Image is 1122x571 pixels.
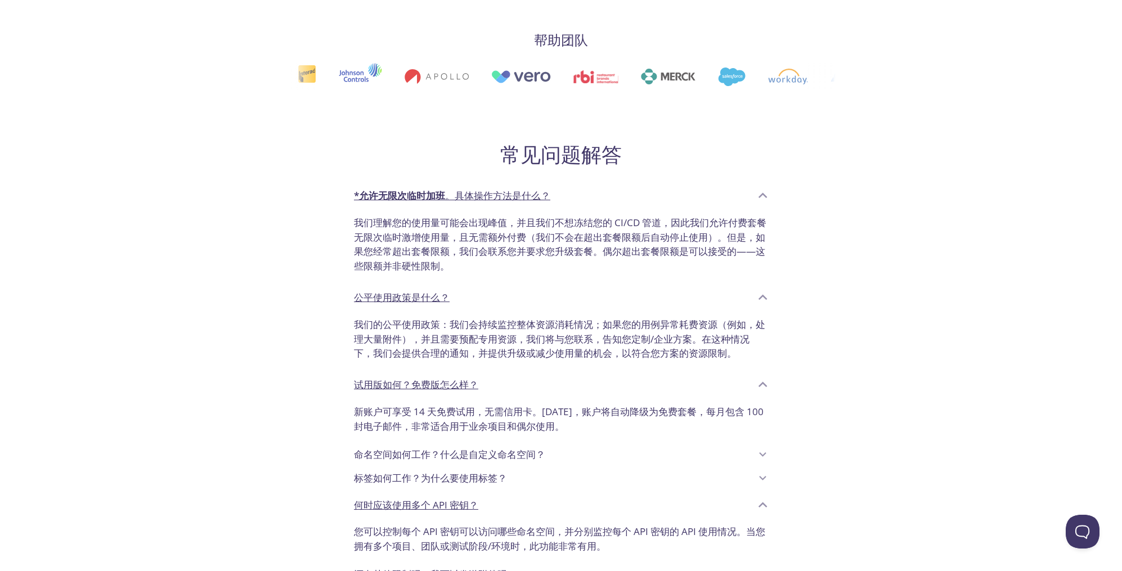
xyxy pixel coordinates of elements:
[345,313,777,370] div: *允许无限次临时加班。具体操作方法是什么？
[354,498,478,511] font: 何时应该使用多个 API 密钥？
[354,448,545,461] font: 命名空间如何工作？什么是自定义命名空间？
[354,405,764,433] font: 新账户可享受 14 天免费试用，无需信用卡。[DATE]，账户将自动降级为免费套餐，每月包含 100 封电子邮件，非常适合用于业余项目和偶尔使用。
[1066,515,1099,548] iframe: 求助童子军信标 - 开放
[534,30,588,49] font: 帮助团队
[500,140,622,168] font: 常见问题解答
[338,63,382,90] img: 江森自控
[345,400,777,442] div: 试用版如何？免费版怎么样？
[345,211,777,282] div: *允许无限次临时加班。具体操作方法是什么？
[640,69,695,84] img: 默克
[354,216,766,272] font: 我们理解您的使用量可能会出现峰值，并且我们不想冻结您的 CI/CD 管道，因此我们允许付费套餐无限次临时激增使用量，且无需额外付费（我们不会在超出套餐限额后自动停止使用）。但是，如果您经常超出套...
[345,520,777,562] div: 何时应该使用多个 API 密钥？
[573,70,618,83] img: 印度储备银行
[354,189,445,202] font: *允许无限次临时加班
[717,68,744,86] img: 销售人员
[345,181,777,211] div: *允许无限次临时加班。具体操作方法是什么？
[345,466,777,489] div: 标签如何工作？为什么要使用标签？
[297,65,316,89] img: 互动
[768,69,807,84] img: 工作日
[354,291,450,304] font: 公平使用政策是什么？
[345,282,777,313] div: 公平使用政策是什么？
[354,318,765,359] font: 我们的公平使用政策：我们会持续监控整体资源消耗情况；如果您的用例异常耗费资源（例如，处理大量附件），并且需要预配专用资源，我们将与您联系，告知您定制/企业方案。在这种情况下，我们会提供合理的通知...
[354,525,765,552] font: 您可以控制每个 API 密钥可以访问哪些命名空间，并分别监控每个 API 密钥的 API 使用情况。当您拥有多个项目、团队或测试阶段/环境时，此功能非常有用。
[354,378,478,391] font: 试用版如何？免费版怎么样？
[345,489,777,520] div: 何时应该使用多个 API 密钥？
[491,70,550,83] img: 维罗
[345,370,777,400] div: 试用版如何？免费版怎么样？
[404,69,468,84] img: 阿波罗
[354,471,507,484] font: 标签如何工作？为什么要使用标签？
[445,189,550,202] font: 。具体操作方法是什么？
[345,442,777,466] div: 命名空间如何工作？什么是自定义命名空间？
